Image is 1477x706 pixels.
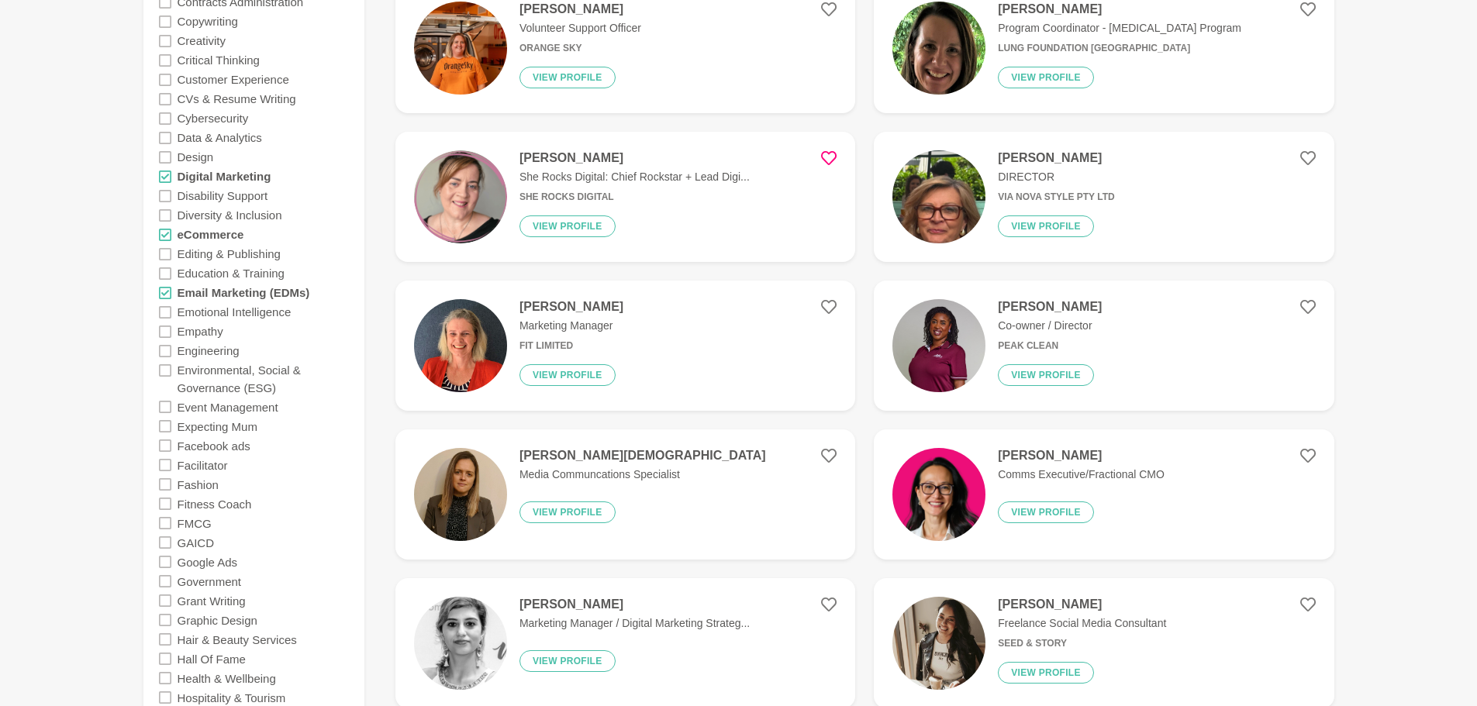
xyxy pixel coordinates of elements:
[178,610,257,629] label: Graphic Design
[414,2,507,95] img: 59e87df8aaa7eaf358d21335300623ab6c639fad-717x623.jpg
[519,150,750,166] h4: [PERSON_NAME]
[998,448,1165,463] h4: [PERSON_NAME]
[178,205,282,225] label: Diversity & Inclusion
[998,597,1166,612] h4: [PERSON_NAME]
[178,89,296,108] label: CVs & Resume Writing
[178,186,268,205] label: Disability Support
[998,340,1102,352] h6: Peak Clean
[519,67,616,88] button: View profile
[874,132,1334,262] a: [PERSON_NAME]DIRECTORVIA NOVA STYLE PTY LTDView profile
[178,263,285,283] label: Education & Training
[998,169,1114,185] p: DIRECTOR
[178,147,214,167] label: Design
[178,455,228,474] label: Facilitator
[178,12,238,31] label: Copywriting
[178,629,297,649] label: Hair & Beauty Services
[519,43,641,54] h6: Orange Sky
[519,364,616,386] button: View profile
[998,67,1094,88] button: View profile
[519,215,616,237] button: View profile
[178,322,223,341] label: Empathy
[519,20,641,36] p: Volunteer Support Officer
[519,191,750,203] h6: She Rocks Digital
[178,108,249,128] label: Cybersecurity
[178,50,260,70] label: Critical Thinking
[519,467,766,483] p: Media Communcations Specialist
[998,2,1241,17] h4: [PERSON_NAME]
[892,299,985,392] img: 6cf329f1653bd7b76cff0e4af4799374c804b43e-2000x1334.jpg
[178,70,289,89] label: Customer Experience
[178,416,257,436] label: Expecting Mum
[519,340,623,352] h6: FIT Limited
[998,43,1241,54] h6: Lung Foundation [GEOGRAPHIC_DATA]
[395,429,855,560] a: [PERSON_NAME][DEMOGRAPHIC_DATA]Media Communcations SpecialistView profile
[892,597,985,690] img: 125e4231c23fbbaefb4df2d30ea71dfb3e7dafee-782x782.jpg
[178,341,240,360] label: Engineering
[998,150,1114,166] h4: [PERSON_NAME]
[178,571,242,591] label: Government
[178,513,212,532] label: FMCG
[178,552,238,571] label: Google Ads
[998,501,1094,523] button: View profile
[178,649,246,668] label: Hall Of Fame
[178,668,276,687] label: Health & Wellbeing
[998,191,1114,203] h6: VIA NOVA STYLE PTY LTD
[998,299,1102,315] h4: [PERSON_NAME]
[892,150,985,243] img: f3563969ab723f79b3ef00bf1b3a63b857f039e5-573x1035.jpg
[519,597,750,612] h4: [PERSON_NAME]
[178,494,252,513] label: Fitness Coach
[178,397,278,416] label: Event Management
[998,318,1102,334] p: Co-owner / Director
[519,318,623,334] p: Marketing Manager
[519,650,616,672] button: View profile
[519,2,641,17] h4: [PERSON_NAME]
[178,283,310,302] label: Email Marketing (EDMs)
[178,128,262,147] label: Data & Analytics
[998,467,1165,483] p: Comms Executive/Fractional CMO
[874,281,1334,411] a: [PERSON_NAME]Co-owner / DirectorPeak CleanView profile
[892,448,985,541] img: 3d286c32cee312792e8fce0c17363b2ed4478b67-1080x1080.png
[998,20,1241,36] p: Program Coordinator - [MEDICAL_DATA] Program
[998,364,1094,386] button: View profile
[998,638,1166,649] h6: Seed & Story
[178,591,246,610] label: Grant Writing
[395,132,855,262] a: [PERSON_NAME]She Rocks Digital: Chief Rockstar + Lead Digi...She Rocks DigitalView profile
[998,215,1094,237] button: View profile
[519,615,750,632] p: Marketing Manager / Digital Marketing Strateg...
[178,436,250,455] label: Facebook ads
[519,299,623,315] h4: [PERSON_NAME]
[414,150,507,243] img: 3712f042e1ba8165941ef6fb2e6712174b73e441-500x500.png
[874,429,1334,560] a: [PERSON_NAME]Comms Executive/Fractional CMOView profile
[178,167,271,186] label: Digital Marketing
[178,360,349,398] label: Environmental, Social & Governance (ESG)
[178,31,226,50] label: Creativity
[414,448,507,541] img: 523b430585f4bfa20593dcc30ed857ebd7cb188a-800x800.jpg
[178,225,244,244] label: eCommerce
[998,615,1166,632] p: Freelance Social Media Consultant
[414,299,507,392] img: b8a846d8d2ba368dd73612e4ac8ebbe1ea1d7589-800x800.jpg
[892,2,985,95] img: cf5cdd28d088399685985ec8631e2a77b8c3b368-874x906.jpg
[519,448,766,463] h4: [PERSON_NAME][DEMOGRAPHIC_DATA]
[519,501,616,523] button: View profile
[178,302,292,322] label: Emotional Intelligence
[519,169,750,185] p: She Rocks Digital: Chief Rockstar + Lead Digi...
[178,474,219,494] label: Fashion
[998,662,1094,684] button: View profile
[178,244,281,263] label: Editing & Publishing
[395,281,855,411] a: [PERSON_NAME]Marketing ManagerFIT LimitedView profile
[178,532,215,552] label: GAICD
[414,597,507,690] img: ad1eba198f2b12f377b6915769a47a45d05b5c6d-1165x1239.jpg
